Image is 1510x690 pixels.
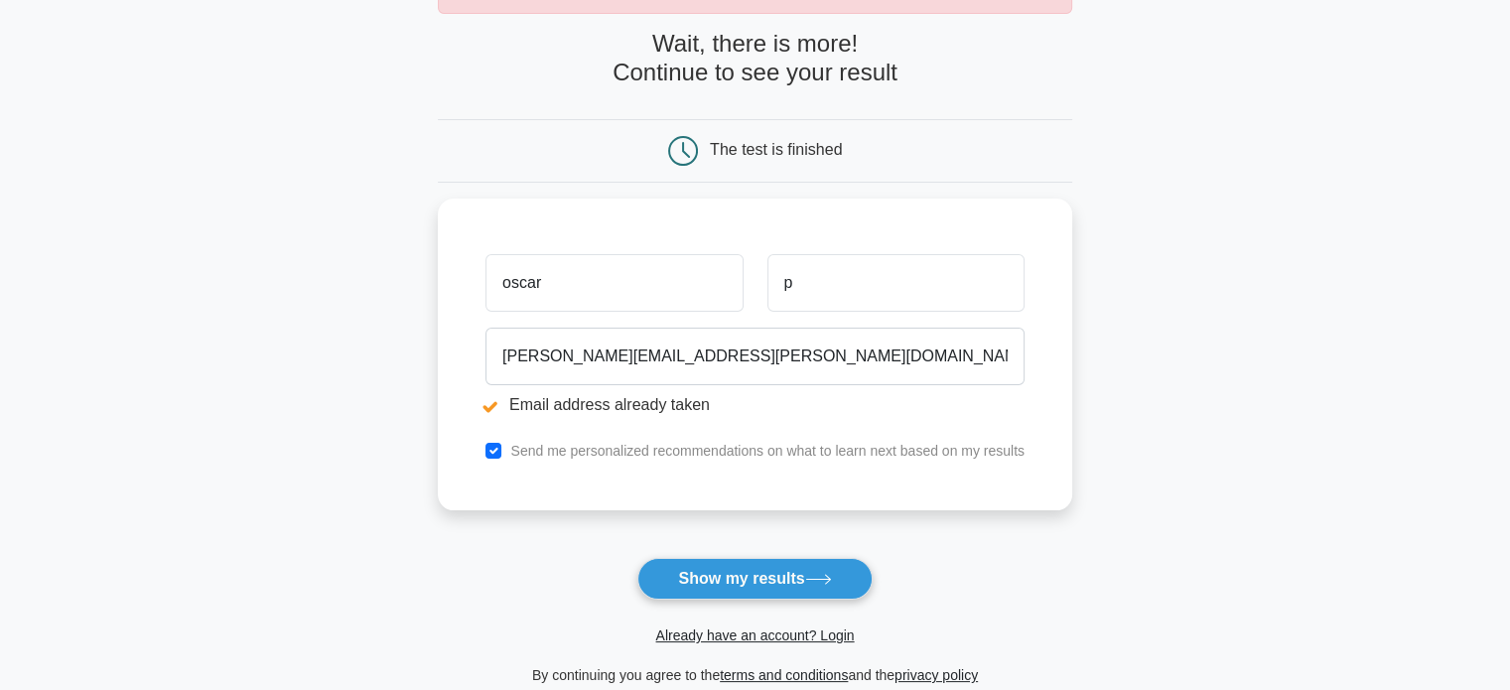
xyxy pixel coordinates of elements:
[710,141,842,158] div: The test is finished
[426,663,1084,687] div: By continuing you agree to the and the
[720,667,848,683] a: terms and conditions
[485,393,1025,417] li: Email address already taken
[485,328,1025,385] input: Email
[510,443,1025,459] label: Send me personalized recommendations on what to learn next based on my results
[438,30,1072,87] h4: Wait, there is more! Continue to see your result
[485,254,743,312] input: First name
[894,667,978,683] a: privacy policy
[767,254,1025,312] input: Last name
[637,558,872,600] button: Show my results
[655,627,854,643] a: Already have an account? Login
